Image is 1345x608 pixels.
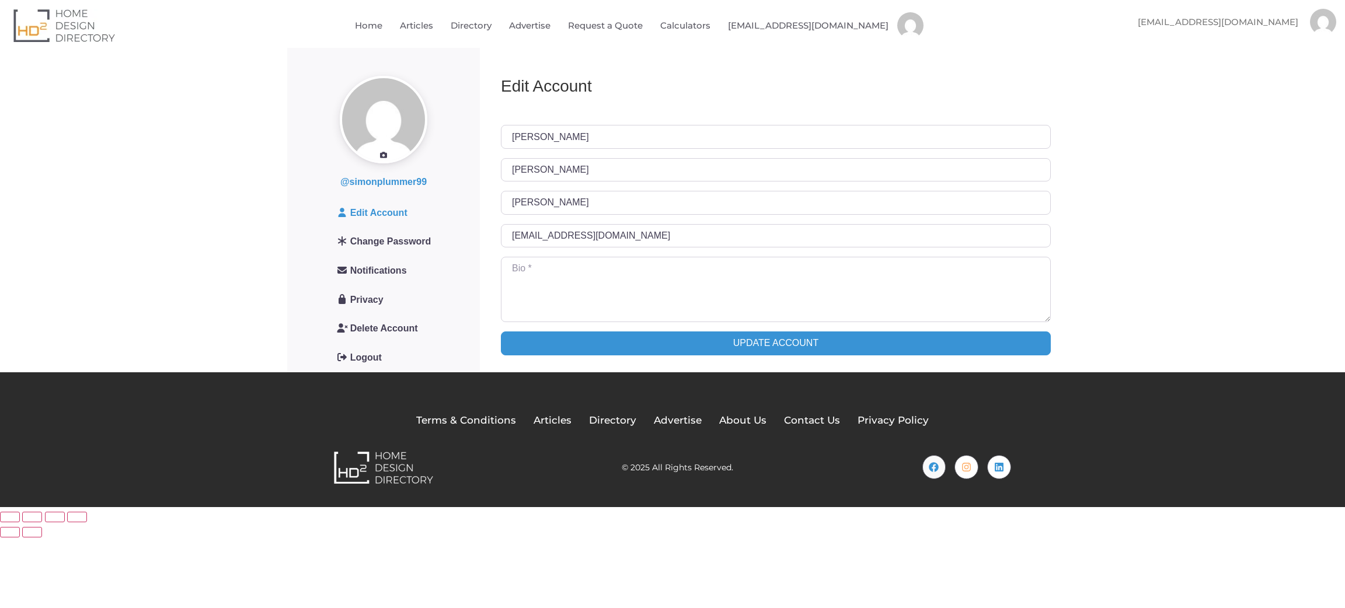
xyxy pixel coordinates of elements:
a: Notifications [327,256,441,285]
a: Articles [400,12,433,39]
textarea: Bio [501,257,1051,322]
input: Update Account [501,331,1051,355]
a: Terms & Conditions [416,413,516,428]
button: Next (arrow right) [22,527,42,537]
button: Share [45,512,65,522]
input: First Name [501,125,1051,148]
a: Contact Us [784,413,840,428]
a: Articles [534,413,572,428]
a: @simonplummer99 [340,175,427,189]
input: Email [501,224,1051,247]
a: Advertise [509,12,550,39]
button: Close (Esc) [67,512,87,522]
nav: Menu [273,12,1006,39]
a: Request a Quote [568,12,643,39]
a: Advertise [654,413,702,428]
a: Directory [589,413,636,428]
a: Directory [451,12,492,39]
h3: Edit Account [501,76,1051,97]
h2: © 2025 All Rights Reserved. [622,463,733,471]
nav: Menu [1126,9,1336,36]
a: [EMAIL_ADDRESS][DOMAIN_NAME] [1126,9,1310,36]
input: Display Name [501,191,1051,214]
a: [EMAIL_ADDRESS][DOMAIN_NAME] [728,12,888,39]
a: Change Password [327,228,441,257]
a: Privacy Policy [858,413,929,428]
a: Calculators [660,12,710,39]
a: Logout [327,343,441,372]
input: Last Name [501,158,1051,181]
a: Privacy [327,285,441,315]
a: About Us [719,413,766,428]
button: Toggle fullscreen [22,512,42,522]
img: Simon Plummer [897,12,924,39]
a: Delete Account [327,314,441,343]
img: Simon Plummer [1310,9,1336,35]
a: Home [355,12,382,39]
